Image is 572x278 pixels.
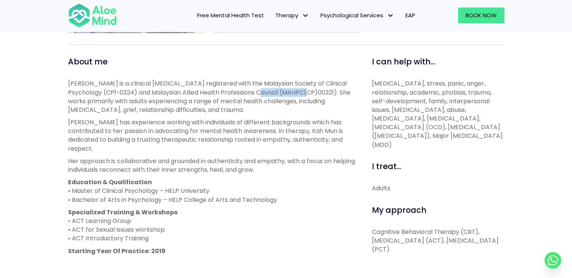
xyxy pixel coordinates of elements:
[466,11,497,19] span: Book Now
[68,56,108,67] span: About me
[68,208,178,217] strong: Specialized Training & Workshops
[320,11,394,19] span: Psychological Services
[68,208,355,243] p: • ACT Learning Group • ACT for Sexual Issues workshop • ACT Introductory Training
[127,8,421,23] nav: Menu
[372,184,504,192] div: Adults
[68,178,152,186] strong: Education & Qualification
[315,8,400,23] a: Psychological ServicesPsychological Services: submenu
[68,3,117,28] img: Aloe mind Logo
[545,252,561,269] a: Whatsapp
[270,8,315,23] a: TherapyTherapy: submenu
[458,8,504,23] a: Book Now
[372,56,435,67] span: I can help with...
[68,157,355,174] p: Her approach is collaborative and grounded in authenticity and empathy, with a focus on helping i...
[372,205,426,215] span: My approach
[197,11,264,19] span: Free Mental Health Test
[275,11,309,19] span: Therapy
[68,178,355,204] p: • Master of Clinical Psychology – HELP University • Bachelor of Arts in Psychology – HELP College...
[372,228,504,254] p: Cognitive Behavioral Therapy (CBT), [MEDICAL_DATA] (ACT), [MEDICAL_DATA] (PCT)
[385,10,396,21] span: Psychological Services: submenu
[68,247,165,255] strong: Starting Year Of Practice: 2019
[68,79,355,114] p: [PERSON_NAME] is a clinical [MEDICAL_DATA] registered with the Malaysian Society of Clinical Psyc...
[68,118,355,153] p: [PERSON_NAME] has experience working with individuals of different backgrounds which has contribu...
[300,10,311,21] span: Therapy: submenu
[400,8,421,23] a: EAP
[372,79,504,149] p: [MEDICAL_DATA], stress, panic, anger, relationship, academic, phobias, trauma, self-development, ...
[372,161,401,172] span: I treat...
[405,11,415,19] span: EAP
[191,8,270,23] a: Free Mental Health Test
